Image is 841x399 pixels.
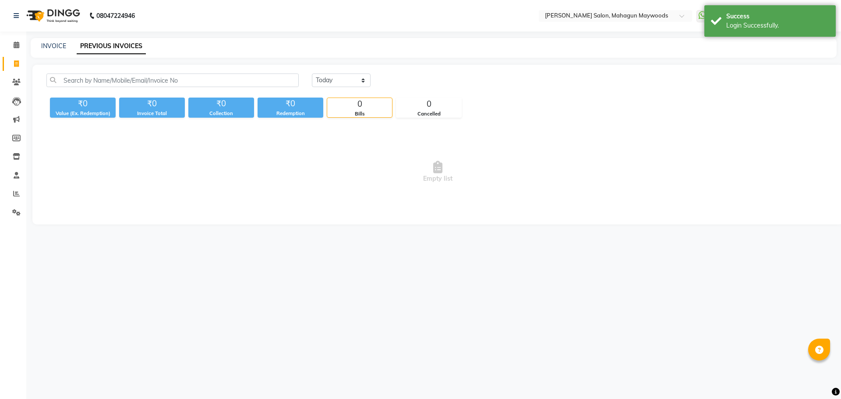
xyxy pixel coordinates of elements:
a: PREVIOUS INVOICES [77,38,146,54]
div: Success [726,12,829,21]
div: ₹0 [119,98,185,110]
span: Empty list [46,128,829,216]
div: Collection [188,110,254,117]
input: Search by Name/Mobile/Email/Invoice No [46,73,299,87]
div: 0 [327,98,392,110]
a: INVOICE [41,42,66,50]
div: Redemption [258,110,323,117]
div: Value (Ex. Redemption) [50,110,116,117]
div: ₹0 [50,98,116,110]
div: Cancelled [396,110,461,118]
div: ₹0 [188,98,254,110]
b: 08047224946 [96,3,135,28]
div: 0 [396,98,461,110]
div: ₹0 [258,98,323,110]
div: Bills [327,110,392,118]
div: Login Successfully. [726,21,829,30]
img: logo [22,3,82,28]
div: Invoice Total [119,110,185,117]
